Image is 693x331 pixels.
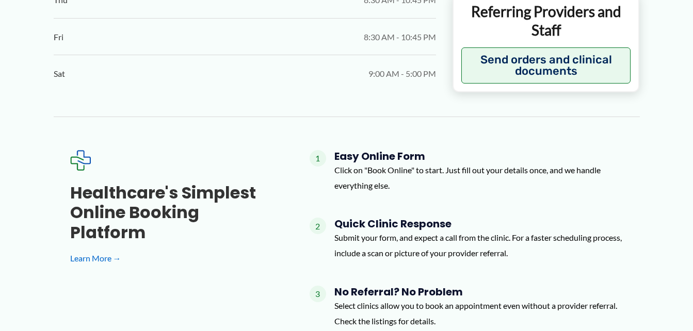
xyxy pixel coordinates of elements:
a: Learn More → [70,251,277,266]
p: Select clinics allow you to book an appointment even without a provider referral. Check the listi... [334,298,623,328]
span: 1 [310,150,326,167]
h3: Healthcare's simplest online booking platform [70,183,277,242]
h4: Quick Clinic Response [334,218,623,230]
button: Send orders and clinical documents [461,47,631,83]
span: 9:00 AM - 5:00 PM [368,66,436,81]
h4: No Referral? No Problem [334,286,623,298]
span: Fri [54,29,63,45]
span: 2 [310,218,326,234]
span: 3 [310,286,326,302]
p: Submit your form, and expect a call from the clinic. For a faster scheduling process, include a s... [334,230,623,260]
span: 8:30 AM - 10:45 PM [364,29,436,45]
p: Click on "Book Online" to start. Just fill out your details once, and we handle everything else. [334,162,623,193]
span: Sat [54,66,65,81]
h4: Easy Online Form [334,150,623,162]
img: Expected Healthcare Logo [70,150,91,171]
p: Referring Providers and Staff [461,2,631,39]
